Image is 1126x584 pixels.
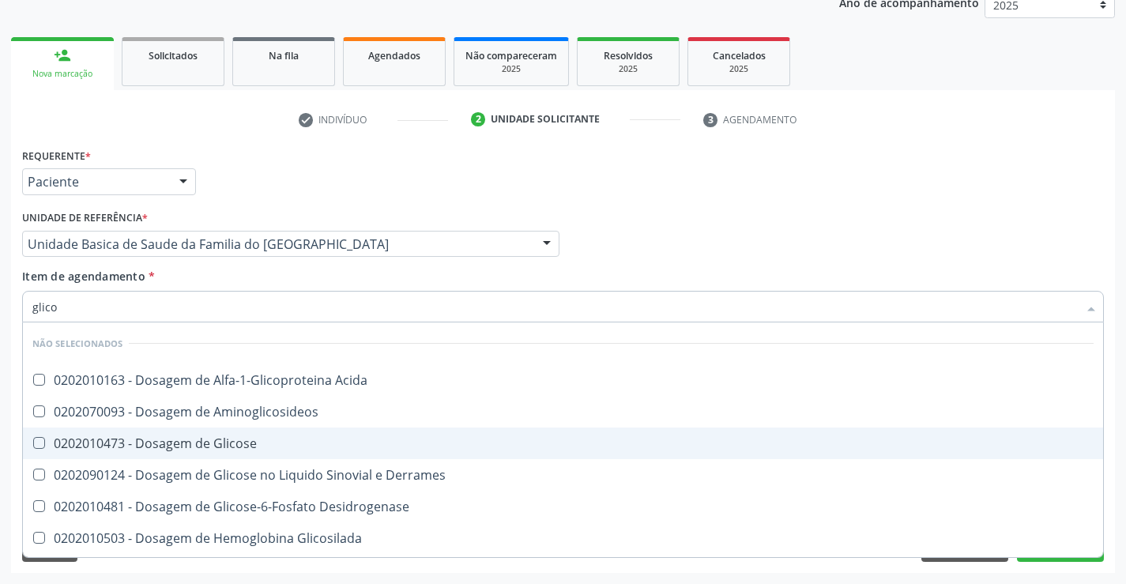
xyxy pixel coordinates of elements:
span: Paciente [28,174,164,190]
div: 2 [471,112,485,126]
span: Não compareceram [465,49,557,62]
div: Nova marcação [22,68,103,80]
span: Agendados [368,49,420,62]
input: Buscar por procedimentos [32,291,1078,322]
span: Cancelados [713,49,766,62]
div: 0202010473 - Dosagem de Glicose [32,437,1094,450]
span: Unidade Basica de Saude da Familia do [GEOGRAPHIC_DATA] [28,236,527,252]
label: Requerente [22,144,91,168]
span: Item de agendamento [22,269,145,284]
div: 2025 [465,63,557,75]
div: 0202010481 - Dosagem de Glicose-6-Fosfato Desidrogenase [32,500,1094,513]
span: Resolvidos [604,49,653,62]
div: 2025 [589,63,668,75]
div: 0202010503 - Dosagem de Hemoglobina Glicosilada [32,532,1094,544]
div: person_add [54,47,71,64]
div: 2025 [699,63,778,75]
label: Unidade de referência [22,206,148,231]
div: Unidade solicitante [491,112,600,126]
span: Solicitados [149,49,198,62]
div: 0202070093 - Dosagem de Aminoglicosideos [32,405,1094,418]
div: 0202090124 - Dosagem de Glicose no Liquido Sinovial e Derrames [32,469,1094,481]
span: Na fila [269,49,299,62]
div: 0202010163 - Dosagem de Alfa-1-Glicoproteina Acida [32,374,1094,386]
